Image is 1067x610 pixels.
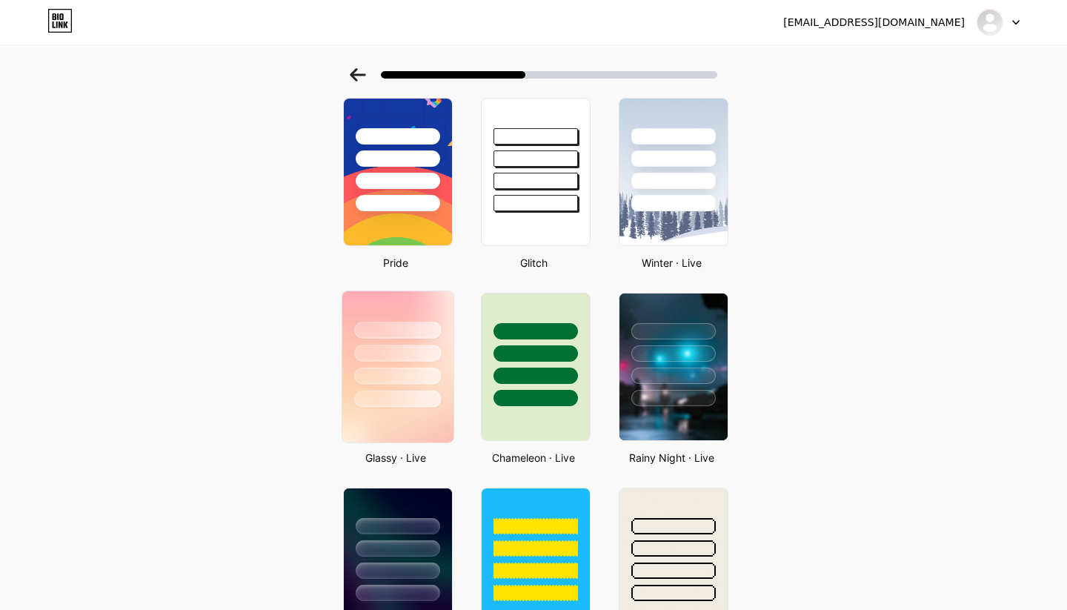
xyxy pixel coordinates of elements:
div: Pride [339,255,453,271]
div: Glassy · Live [339,450,453,465]
img: Krista Dariotis [976,8,1004,36]
img: glassmorphism.jpg [342,291,453,442]
div: [EMAIL_ADDRESS][DOMAIN_NAME] [783,15,965,30]
div: Chameleon · Live [476,450,591,465]
div: Winter · Live [614,255,728,271]
div: Rainy Night · Live [614,450,728,465]
div: Glitch [476,255,591,271]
